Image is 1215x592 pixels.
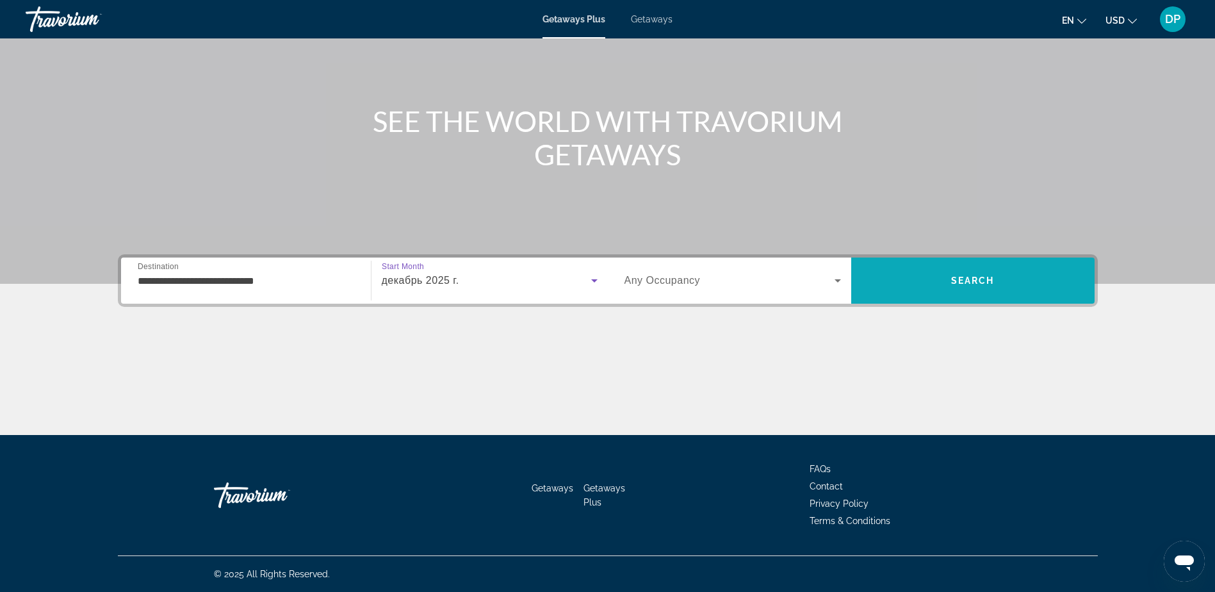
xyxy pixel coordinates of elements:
span: USD [1105,15,1125,26]
span: en [1062,15,1074,26]
input: Select destination [138,274,354,289]
iframe: Кнопка запуска окна обмена сообщениями [1164,541,1205,582]
span: декабрь 2025 г. [382,275,459,286]
a: Travorium [26,3,154,36]
a: FAQs [810,464,831,474]
a: Terms & Conditions [810,516,890,526]
button: Change currency [1105,11,1137,29]
button: Search [851,258,1095,304]
span: DP [1165,13,1180,26]
a: Getaways Plus [583,483,625,507]
div: Search widget [121,258,1095,304]
span: Any Occupancy [624,275,701,286]
h1: SEE THE WORLD WITH TRAVORIUM GETAWAYS [368,104,848,171]
span: Search [951,275,995,286]
a: Go Home [214,476,342,514]
span: Destination [138,262,179,270]
span: Start Month [382,263,424,271]
span: © 2025 All Rights Reserved. [214,569,330,579]
a: Privacy Policy [810,498,868,509]
button: Change language [1062,11,1086,29]
a: Getaways Plus [542,14,605,24]
a: Contact [810,481,843,491]
a: Getaways [532,483,573,493]
a: Getaways [631,14,673,24]
button: User Menu [1156,6,1189,33]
